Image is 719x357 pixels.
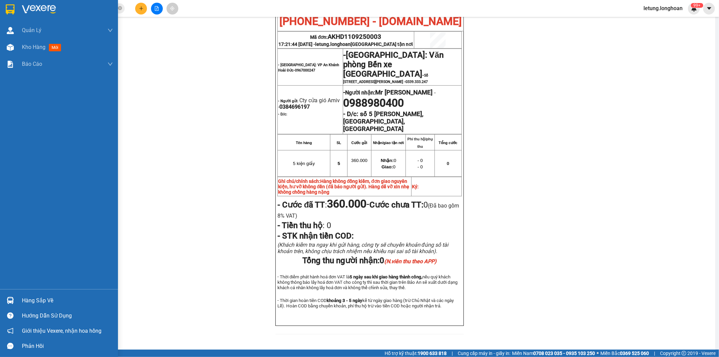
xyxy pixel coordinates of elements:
span: Hàng không đồng kiểm, đơn giao nguyên kiện, hư vỡ không đền (đã báo người gửi). Hàng dễ vỡ xin nh... [278,178,409,195]
span: Mã đơn: [310,34,382,40]
span: [GEOGRAPHIC_DATA]: Văn phòng Bến xe [GEOGRAPHIC_DATA] [343,50,444,79]
span: caret-down [706,5,712,11]
strong: Tên hàng [296,141,312,145]
span: - Thời điểm phát hành hoá đơn VAT là nếu quý khách không thông báo lấy hoá đơn VAT cho công ty th... [277,274,457,290]
span: close-circle [118,6,122,10]
img: icon-new-feature [691,5,697,11]
strong: - Người gửi: [278,99,298,103]
span: AKHD1109250003 [328,33,382,40]
span: file-add [154,6,159,11]
span: 0384696197 [279,104,310,110]
span: close-circle [118,5,122,12]
span: Quản Lý [22,26,41,34]
span: Cty cửa gió Amiv - [278,97,340,110]
sup: 281 [691,3,703,8]
span: copyright [682,351,686,356]
span: Hỗ trợ kỹ thuật: [385,350,447,357]
span: - [327,197,369,210]
button: plus [135,3,147,15]
div: Hướng dẫn sử dụng [22,311,113,321]
strong: - D/c: [278,112,287,116]
span: aim [170,6,175,11]
strong: Giao: [382,164,393,169]
span: : [277,221,331,230]
span: | [654,350,655,357]
span: message [7,343,13,349]
span: Cung cấp máy in - giấy in: [458,350,510,357]
span: 5 kiện giấy [293,161,315,166]
strong: Ghi chú/chính sách: [278,178,409,195]
span: letung.longhoan [315,42,413,47]
strong: Cước chưa TT: [369,200,423,210]
span: - [GEOGRAPHIC_DATA]: VP An Khánh Hoài Đức- [278,63,339,73]
strong: - D/c: [343,110,359,118]
img: warehouse-icon [7,44,14,51]
span: [GEOGRAPHIC_DATA] tận nơi [351,42,413,47]
span: notification [7,328,13,334]
strong: 5 ngày sau khi giao hàng thành công, [350,274,423,279]
strong: Nhận: [381,158,394,163]
span: Giới thiệu Vexere, nhận hoa hồng [22,327,101,335]
span: 0967000247 [295,68,316,73]
span: Miền Bắc [600,350,649,357]
strong: 0708 023 035 - 0935 103 250 [533,351,595,356]
span: Kho hàng [22,44,46,50]
span: Miền Nam [512,350,595,357]
span: - STK nhận tiền COD: [277,231,354,241]
span: down [108,61,113,67]
span: 0339.333.247 [406,80,428,84]
strong: - Cước đã TT [277,200,325,210]
strong: Tổng cước [439,141,457,145]
strong: 0369 525 060 [620,351,649,356]
span: plus [139,6,144,11]
button: file-add [151,3,163,15]
span: - 0 [418,158,423,163]
strong: Cước gửi [351,141,367,145]
strong: - [343,89,433,96]
span: ⚪️ [597,352,599,355]
span: (Khách kiểm tra ngay khi gửi hàng, công ty sẽ chuyển khoản đúng số tài khoản trên, không chịu trá... [277,242,448,254]
div: Hàng sắp về [22,296,113,306]
span: Báo cáo [22,60,42,68]
img: warehouse-icon [7,297,14,304]
span: - [343,50,346,60]
strong: khoảng 3 - 5 ngày [327,298,362,303]
span: 0 [382,164,395,169]
span: question-circle [7,312,13,319]
span: : [277,200,370,210]
img: solution-icon [7,61,14,68]
span: - [343,54,444,84]
strong: số 5 [PERSON_NAME], [GEOGRAPHIC_DATA], [GEOGRAPHIC_DATA] [343,110,424,133]
span: 0 [447,161,449,166]
span: - Thời gian hoàn tiền COD kể từ ngày giao hàng (trừ Chủ Nhật và các ngày Lễ). Hoàn COD bằng chuyể... [277,298,454,308]
strong: Ký: [412,184,419,189]
strong: - Tiền thu hộ [277,221,323,230]
span: - [433,89,436,96]
img: warehouse-icon [7,27,14,34]
span: Mr [PERSON_NAME] [376,89,433,96]
span: mới [49,44,61,51]
span: 0 [380,256,437,265]
span: [PHONE_NUMBER] - [DOMAIN_NAME] [279,15,462,28]
span: 5 [338,161,340,166]
strong: 1900 633 818 [418,351,447,356]
span: Người nhận: [346,89,433,96]
strong: SL [337,141,341,145]
span: - 0 [418,164,423,169]
div: Phản hồi [22,341,113,351]
span: 360.000 [351,158,367,163]
strong: Nhận/giao tận nơi [373,141,404,145]
span: 17:21:44 [DATE] - [278,42,413,47]
span: down [108,28,113,33]
span: 0 [325,221,331,230]
button: caret-down [703,3,715,15]
span: Tổng thu người nhận: [302,256,437,265]
strong: Phí thu hộ/phụ thu [408,137,433,148]
em: (N.viên thu theo APP) [384,258,437,265]
img: logo-vxr [6,4,14,15]
span: (Đã bao gồm 8% VAT) [277,202,459,219]
span: letung.longhoan [638,4,688,12]
span: 0 [381,158,396,163]
span: 0988980400 [343,97,404,109]
strong: 360.000 [327,197,366,210]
